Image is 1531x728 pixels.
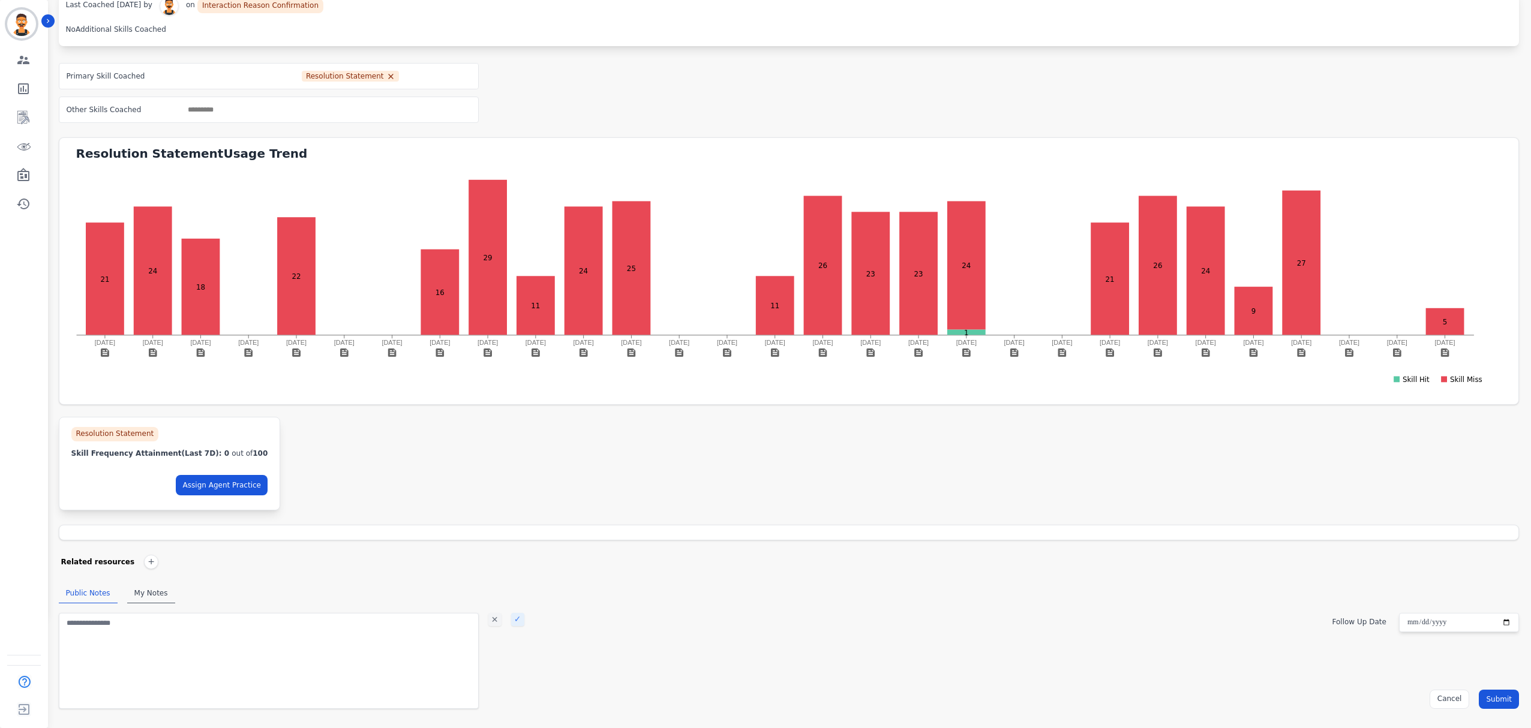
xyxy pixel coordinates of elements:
button: Submit [1479,690,1519,709]
text: [DATE] [764,339,785,346]
text: [DATE] [1434,339,1455,346]
text: 23 [866,270,875,278]
text: [DATE] [860,339,881,346]
text: [DATE] [1004,339,1024,346]
text: 29 [483,254,492,262]
text: [DATE] [621,339,641,346]
button: Cancel [1430,690,1470,709]
text: [DATE] [573,339,593,346]
text: 9 [1251,307,1256,315]
text: 24 [579,267,588,275]
div: Resolution Statement Usage Trend [76,145,1518,162]
span: out of [232,449,253,458]
div: ✕ [488,613,502,626]
img: Bordered avatar [7,10,36,38]
label: Follow Up Date [1332,618,1386,626]
text: 24 [962,261,971,270]
div: My Notes [127,583,175,603]
text: 23 [914,270,923,278]
text: [DATE] [238,339,259,346]
text: [DATE] [1147,339,1167,346]
div: Other Skills Coached [67,97,142,122]
text: [DATE] [1195,339,1215,346]
text: 26 [1153,261,1162,270]
div: + [144,555,158,569]
text: [DATE] [716,339,737,346]
li: Resolution Statement [302,71,399,82]
text: 11 [770,302,779,310]
text: 21 [100,275,109,284]
text: [DATE] [1291,339,1311,346]
text: [DATE] [956,339,976,346]
text: Skill Hit [1403,375,1430,384]
text: [DATE] [1100,339,1120,346]
text: 1 [964,329,969,337]
text: 25 [626,264,635,273]
div: ✓ [511,613,524,626]
text: [DATE] [94,339,115,346]
div: Public Notes [59,583,118,603]
text: [DATE] [142,339,163,346]
text: 27 [1296,259,1305,267]
span: (Last 7D): [182,449,222,458]
text: [DATE] [1338,339,1359,346]
div: Related resources [61,555,135,569]
ul: selected options [184,104,256,115]
ul: selected options [301,70,471,83]
text: [DATE] [286,339,306,346]
text: [DATE] [190,339,211,346]
text: 16 [435,288,444,297]
text: [DATE] [1243,339,1263,346]
text: [DATE] [1386,339,1407,346]
text: [DATE] [382,339,402,346]
text: [DATE] [908,339,929,346]
text: [DATE] [478,339,498,346]
text: 18 [196,283,205,291]
text: [DATE] [334,339,354,346]
text: 24 [148,267,157,275]
button: Remove Resolution Statement [386,72,395,81]
div: Primary Skill Coached [67,64,145,89]
button: Assign Agent Practice [176,475,268,495]
text: 26 [818,261,827,270]
text: [DATE] [1052,339,1072,346]
div: Skill Frequency Attainment 0 100 [71,449,268,458]
text: 24 [1201,267,1210,275]
text: [DATE] [525,339,545,346]
text: 21 [1105,275,1114,284]
div: Resolution Statement [71,427,159,441]
text: [DATE] [430,339,450,346]
text: Skill Miss [1449,375,1482,384]
text: 22 [292,272,301,281]
div: No Additional Skills Coached [66,20,166,39]
text: [DATE] [812,339,833,346]
text: 5 [1442,318,1447,326]
text: 11 [531,302,540,310]
text: [DATE] [669,339,689,346]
